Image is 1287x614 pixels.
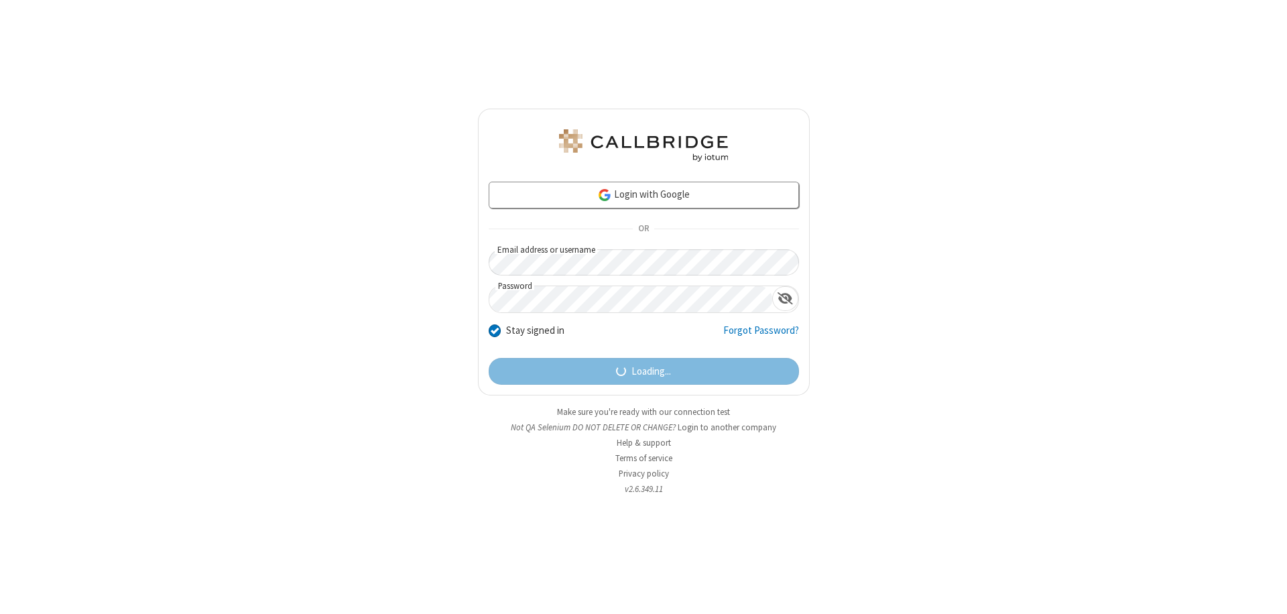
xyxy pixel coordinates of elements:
span: Loading... [631,364,671,379]
div: Show password [772,286,798,311]
input: Password [489,286,772,312]
iframe: Chat [1253,579,1277,605]
img: QA Selenium DO NOT DELETE OR CHANGE [556,129,731,162]
button: Login to another company [678,421,776,434]
a: Privacy policy [619,468,669,479]
a: Forgot Password? [723,323,799,349]
input: Email address or username [489,249,799,275]
li: Not QA Selenium DO NOT DELETE OR CHANGE? [478,421,810,434]
span: OR [633,220,654,239]
a: Make sure you're ready with our connection test [557,406,730,418]
a: Help & support [617,437,671,448]
a: Terms of service [615,452,672,464]
img: google-icon.png [597,188,612,202]
label: Stay signed in [506,323,564,339]
a: Login with Google [489,182,799,208]
button: Loading... [489,358,799,385]
li: v2.6.349.11 [478,483,810,495]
